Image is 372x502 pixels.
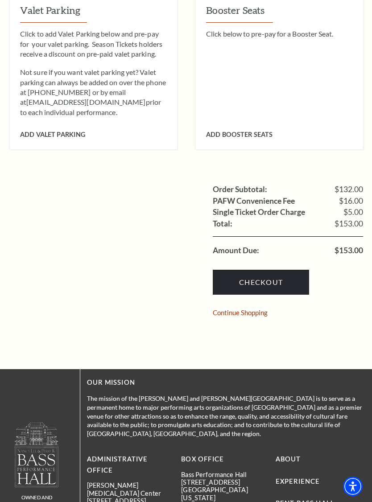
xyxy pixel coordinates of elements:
[339,197,363,205] span: $16.00
[181,471,269,478] p: Bass Performance Hall
[213,220,232,228] label: Total:
[335,220,363,228] span: $153.00
[343,477,363,496] div: Accessibility Menu
[206,29,352,39] p: Click below to pre-pay for a Booster Seat.
[335,185,363,193] span: $132.00
[14,422,59,487] img: owned and operated by Performing Arts Fort Worth, A NOT-FOR-PROFIT 501(C)3 ORGANIZATION
[87,481,174,497] p: [PERSON_NAME][MEDICAL_DATA] Center
[276,477,320,485] a: Experience
[335,247,363,255] span: $153.00
[206,131,273,138] span: Add Booster Seats
[20,131,85,138] span: Add Valet Parking
[181,486,269,502] p: [GEOGRAPHIC_DATA][US_STATE]
[20,67,166,117] p: Not sure if you want valet parking yet? Valet parking can always be added on over the phone at [P...
[213,208,305,216] label: Single Ticket Order Charge
[276,455,301,463] a: About
[20,29,166,59] p: Click to add Valet Parking below and pre-pay for your valet parking. Season Tickets holders recei...
[206,4,352,23] h3: Booster Seats
[213,270,309,295] a: Checkout
[87,377,363,388] p: OUR MISSION
[181,454,269,465] p: BOX OFFICE
[181,478,269,486] p: [STREET_ADDRESS]
[87,454,174,476] p: Administrative Office
[213,247,259,255] label: Amount Due:
[213,197,295,205] label: PAFW Convenience Fee
[343,208,363,216] span: $5.00
[87,394,363,438] p: The mission of the [PERSON_NAME] and [PERSON_NAME][GEOGRAPHIC_DATA] is to serve as a permanent ho...
[213,185,267,193] label: Order Subtotal:
[213,309,268,316] a: Continue Shopping
[20,4,166,23] h3: Valet Parking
